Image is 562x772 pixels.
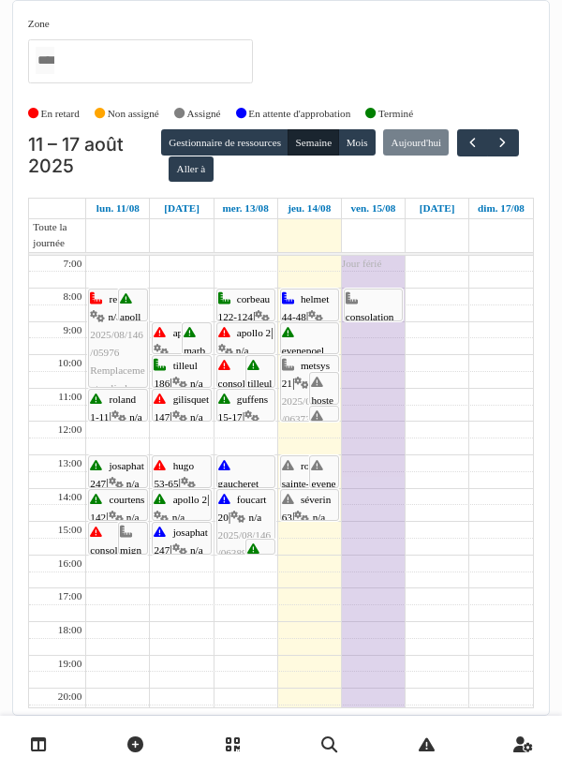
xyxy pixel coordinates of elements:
div: | [184,324,210,647]
span: marbotin 68-70 [184,345,205,410]
div: 17:00 [54,588,85,604]
a: 13 août 2025 [218,199,272,218]
div: | [218,491,274,599]
span: n/a [126,512,140,523]
div: | [90,524,145,668]
div: | [218,457,274,673]
span: Remplacement cylindre de cave [90,364,144,411]
span: n/a [172,512,185,523]
span: Jour férié [342,258,382,269]
div: 14:00 [54,489,85,505]
div: | [282,324,337,504]
span: n/a [129,411,142,423]
label: Terminé [378,106,413,122]
span: 2025/08/146/06373 [282,395,335,424]
span: apollo 1 [120,311,140,340]
div: | [90,457,145,583]
a: 14 août 2025 [284,199,334,218]
a: 16 août 2025 [416,199,459,218]
a: 17 août 2025 [474,199,528,218]
div: | [120,290,146,596]
span: n/a [190,411,203,423]
div: | [154,391,209,571]
span: corbeau 122-124 [218,293,271,322]
div: 10:00 [54,355,85,371]
label: En retard [41,106,80,122]
a: 11 août 2025 [93,199,143,218]
button: Mois [338,129,376,156]
span: gaucheret 132-136 (rue) / [PERSON_NAME] 8-12 [218,478,267,579]
button: Suivant [487,129,518,156]
span: foucart 20 [218,494,267,523]
a: 12 août 2025 [160,199,203,218]
div: 12:00 [54,422,85,438]
span: consolation 70 [346,311,394,340]
span: josaphat 247 [154,527,208,556]
span: hugo 53-65 [154,460,194,489]
span: metsys 21 [282,360,330,389]
button: Aujourd'hui [383,129,449,156]
label: Assigné [187,106,221,122]
span: evenepoel 94-96 [311,478,335,543]
span: apollo 2 [173,494,207,505]
span: josaphat 247 [90,460,144,489]
span: apollo 2 [237,327,271,338]
span: séverin 63 [282,494,332,523]
div: | [282,457,337,601]
span: n/a [236,345,249,356]
div: | [90,290,145,416]
div: 18:00 [54,622,85,638]
label: Zone [28,16,50,32]
span: hoste 4 [311,394,333,423]
div: | [218,290,274,470]
span: Toute la journée [29,219,85,251]
span: consolation 70 [90,544,139,573]
span: n/a [126,478,140,489]
label: Non assigné [108,106,159,122]
div: | [90,491,145,599]
div: | [154,357,209,519]
input: Tous [36,47,54,74]
div: | [154,524,209,668]
span: tilleul 186 [154,360,197,389]
button: Gestionnaire de ressources [161,129,288,156]
div: 13:00 [54,455,85,471]
span: n/a [249,512,262,523]
span: tilleul 186 [247,378,272,407]
button: Semaine [288,129,339,156]
div: 11:00 [54,389,85,405]
span: roland 1-11 [90,393,136,423]
span: mignon 21-33 [120,544,141,610]
div: | [282,491,337,635]
div: | [154,324,209,504]
span: n/a [313,512,326,523]
button: Précédent [457,129,488,156]
h2: 11 – 17 août 2025 [28,134,161,178]
div: | [218,357,274,519]
div: 7:00 [59,256,85,272]
label: En attente d'approbation [248,106,350,122]
div: 15:00 [54,522,85,538]
div: 8:00 [59,289,85,304]
a: 15 août 2025 [348,199,400,218]
div: | [247,357,274,717]
div: | [282,290,337,470]
div: 19:00 [54,656,85,672]
div: 16:00 [54,556,85,572]
div: | [154,491,209,635]
span: courtens 142 [90,494,144,523]
div: | [218,324,274,450]
span: n/a [109,311,122,322]
span: 2025/08/146/06389 [218,529,272,558]
span: n/a [190,378,203,389]
div: | [90,391,145,606]
div: | [311,374,337,644]
div: | [311,408,337,713]
span: consolation 70 [218,378,267,407]
div: | [346,290,401,398]
span: apollo 1 [173,327,207,338]
div: | [218,391,274,571]
span: royale-sainte-marie 157-161 [282,460,333,507]
div: | [282,357,337,501]
div: 9:00 [59,322,85,338]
